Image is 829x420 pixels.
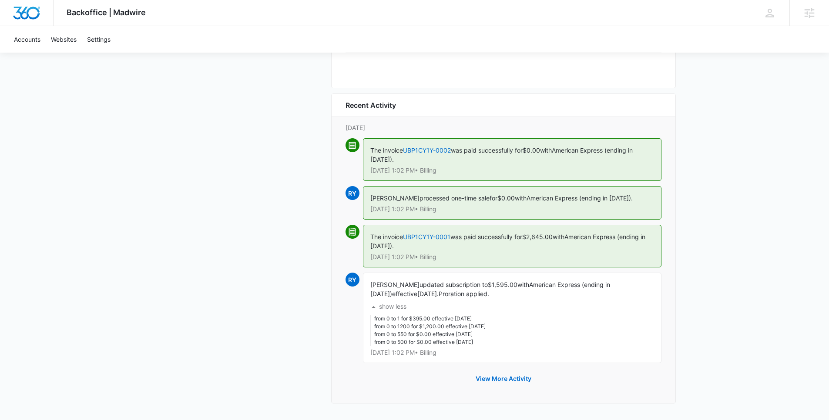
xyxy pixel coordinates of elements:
li: from 0 to 550 for $0.00 effective [DATE] [374,330,486,338]
a: Settings [82,26,116,53]
span: Backoffice | Madwire [67,8,146,17]
span: with [553,233,564,240]
span: $0.00 [523,147,540,154]
span: The invoice [370,147,403,154]
span: for [490,194,497,202]
button: View More Activity [467,368,540,389]
span: was paid successfully for [450,233,522,240]
span: $2,645.00 [522,233,553,240]
span: [PERSON_NAME] [370,194,420,202]
span: with [540,147,552,154]
span: American Express (ending in [DATE]). [527,194,633,202]
span: $0.00 [497,194,515,202]
span: The invoice [370,233,403,240]
p: [DATE] 1:02 PM • Billing [370,254,654,260]
span: [DATE]. [417,290,439,297]
p: show less [379,303,406,310]
a: Websites [46,26,82,53]
span: updated subscription to [420,281,488,288]
p: [DATE] 1:02 PM • Billing [370,206,654,212]
li: from 0 to 1200 for $1,200.00 effective [DATE] [374,323,486,330]
p: [DATE] 1:02 PM • Billing [370,167,654,173]
span: with [517,281,529,288]
a: UBP1CY1Y-0002 [403,147,451,154]
span: RY [346,186,359,200]
span: processed one-time sale [420,194,490,202]
li: from 0 to 500 for $0.00 effective [DATE] [374,338,486,346]
li: from 0 to 1 for $395.00 effective [DATE] [374,315,486,323]
span: Proration applied. [439,290,489,297]
p: [DATE] [346,123,661,132]
button: show less [370,298,406,315]
h6: Recent Activity [346,100,396,110]
span: was paid successfully for [451,147,523,154]
a: UBP1CY1Y-0001 [403,233,450,240]
a: Accounts [9,26,46,53]
span: RY [346,273,359,287]
span: with [515,194,527,202]
p: [DATE] 1:02 PM • Billing [370,350,654,356]
span: $1,595.00 [488,281,517,288]
span: [PERSON_NAME] [370,281,420,288]
span: effective [392,290,417,297]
